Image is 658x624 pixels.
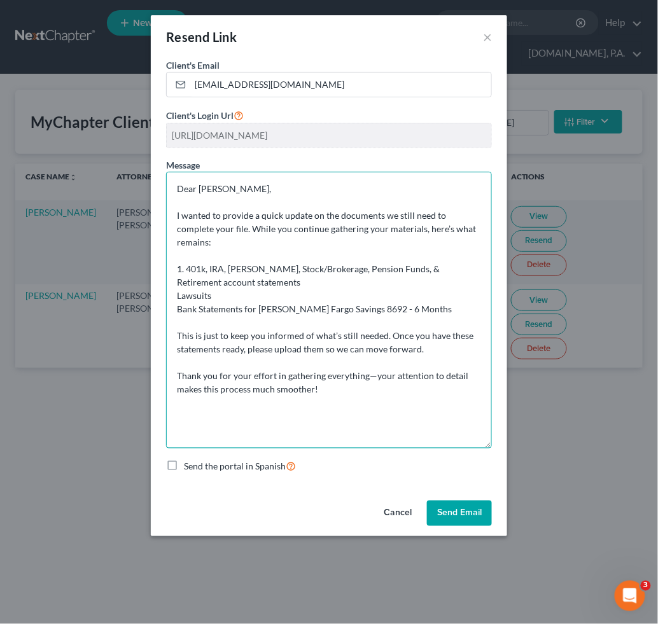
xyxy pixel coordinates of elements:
div: Resend Link [166,28,237,46]
span: 3 [641,581,651,591]
input: -- [167,123,491,148]
button: Cancel [374,501,422,526]
button: × [483,29,492,45]
label: Client's Login Url [166,107,244,123]
button: Send Email [427,501,492,526]
span: Client's Email [166,60,220,71]
input: Enter email... [190,73,491,97]
span: Send the portal in Spanish [184,461,286,471]
iframe: Intercom live chat [615,581,645,611]
label: Message [166,158,200,172]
